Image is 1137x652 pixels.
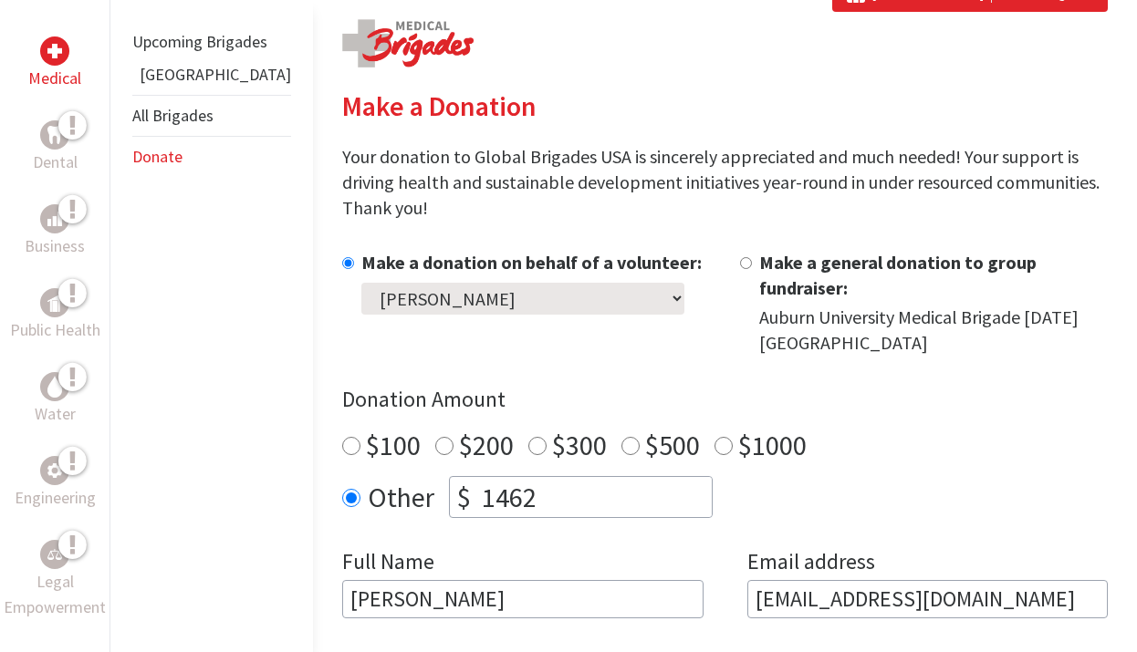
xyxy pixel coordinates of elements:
[4,569,106,620] p: Legal Empowerment
[33,150,78,175] p: Dental
[132,62,291,95] li: Ghana
[342,19,474,67] img: logo-medical.png
[40,372,69,401] div: Water
[759,251,1037,299] label: Make a general donation to group fundraiser:
[552,428,607,462] label: $300
[342,89,1108,122] h2: Make a Donation
[132,105,214,126] a: All Brigades
[132,22,291,62] li: Upcoming Brigades
[140,64,291,85] a: [GEOGRAPHIC_DATA]
[15,485,96,511] p: Engineering
[132,31,267,52] a: Upcoming Brigades
[25,233,85,259] p: Business
[4,540,106,620] a: Legal EmpowermentLegal Empowerment
[759,305,1109,356] div: Auburn University Medical Brigade [DATE] [GEOGRAPHIC_DATA]
[47,463,62,478] img: Engineering
[47,549,62,560] img: Legal Empowerment
[450,477,478,517] div: $
[40,288,69,317] div: Public Health
[368,476,434,518] label: Other
[747,547,875,580] label: Email address
[40,120,69,150] div: Dental
[40,36,69,66] div: Medical
[478,477,712,517] input: Enter Amount
[15,456,96,511] a: EngineeringEngineering
[342,580,704,618] input: Enter Full Name
[342,144,1108,221] p: Your donation to Global Brigades USA is sincerely appreciated and much needed! Your support is dr...
[47,44,62,58] img: Medical
[10,317,100,343] p: Public Health
[35,372,76,427] a: WaterWater
[366,428,421,462] label: $100
[35,401,76,427] p: Water
[342,547,434,580] label: Full Name
[10,288,100,343] a: Public HealthPublic Health
[361,251,702,274] label: Make a donation on behalf of a volunteer:
[28,66,81,91] p: Medical
[40,204,69,233] div: Business
[342,385,1108,414] h4: Donation Amount
[25,204,85,259] a: BusinessBusiness
[132,146,183,167] a: Donate
[47,294,62,312] img: Public Health
[33,120,78,175] a: DentalDental
[132,137,291,177] li: Donate
[47,376,62,397] img: Water
[747,580,1109,618] input: Your Email
[132,95,291,137] li: All Brigades
[28,36,81,91] a: MedicalMedical
[40,456,69,485] div: Engineering
[47,126,62,143] img: Dental
[40,540,69,569] div: Legal Empowerment
[459,428,514,462] label: $200
[738,428,807,462] label: $1000
[47,212,62,226] img: Business
[645,428,700,462] label: $500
